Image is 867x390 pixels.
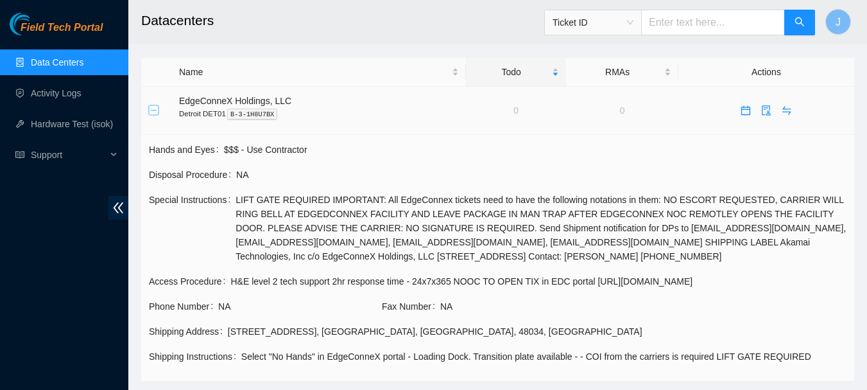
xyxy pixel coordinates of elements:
[179,96,291,106] span: EdgeConneX Holdings, LLC
[10,13,65,35] img: Akamai Technologies
[241,350,846,364] span: Select "No Hands" in EdgeConneX portal - Loading Dock. Transition plate available - - COI from th...
[553,13,633,32] span: Ticket ID
[228,324,846,339] div: [STREET_ADDRESS] , [GEOGRAPHIC_DATA] , [GEOGRAPHIC_DATA] , 48034 , [GEOGRAPHIC_DATA]
[149,299,218,314] span: Phone Number
[620,105,625,116] a: 0
[149,193,236,263] span: Special Instructions
[735,100,756,121] button: calendar
[31,142,107,168] span: Support
[836,14,841,30] span: J
[31,119,113,129] a: Hardware Test (isok)
[218,299,381,314] span: NA
[757,105,776,116] span: audit
[382,299,440,314] span: Fax Number
[513,105,519,116] a: 0
[227,109,278,120] kbd: B-3-1H8U7BX
[236,168,846,182] span: NA
[149,324,228,339] span: Shipping Address
[794,17,805,29] span: search
[777,100,797,121] button: swap
[15,150,24,159] span: read
[179,108,459,120] p: Detroit DET01
[224,143,846,157] span: $$$ - Use Contractor
[756,100,777,121] button: audit
[777,105,797,116] a: swap
[149,168,236,182] span: Disposal Procedure
[678,58,854,87] th: Actions
[735,105,756,116] a: calendar
[736,105,755,116] span: calendar
[756,105,777,116] a: audit
[825,9,851,35] button: J
[149,143,224,157] span: Hands and Eyes
[31,88,82,98] a: Activity Logs
[641,10,785,35] input: Enter text here...
[440,299,846,314] span: NA
[31,57,83,67] a: Data Centers
[236,193,846,263] span: LIFT GATE REQUIRED IMPORTANT: All EdgeConnex tickets need to have the following notations in them...
[108,196,128,220] span: double-left
[149,350,241,364] span: Shipping Instructions
[21,22,103,34] span: Field Tech Portal
[149,105,159,116] button: Collapse row
[149,274,231,288] span: Access Procedure
[10,23,103,40] a: Akamai TechnologiesField Tech Portal
[231,274,847,288] span: H&E level 2 tech support 2hr response time - 24x7x365 NOOC TO OPEN TIX in EDC portal [URL][DOMAIN...
[784,10,815,35] button: search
